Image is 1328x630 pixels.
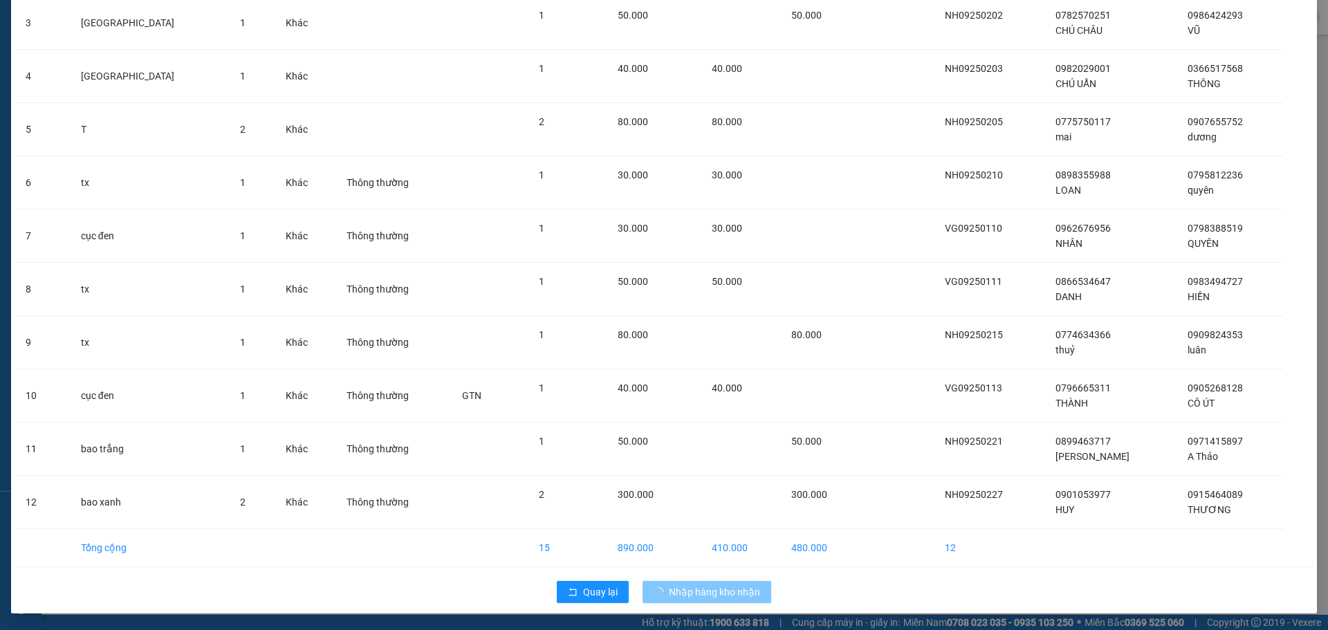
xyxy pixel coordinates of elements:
td: Thông thường [335,156,452,210]
span: VG09250110 [945,223,1002,234]
span: 30.000 [712,169,742,180]
span: 0796665311 [1055,382,1111,393]
span: 1 [240,284,246,295]
span: 1 [240,230,246,241]
span: 1 [240,17,246,28]
span: thuỷ [1055,344,1075,355]
span: 2 [539,116,544,127]
span: ---------------------------------------------- [30,90,178,101]
td: Khác [275,476,335,529]
span: 0983494727 [1188,276,1243,287]
span: 1 [240,177,246,188]
span: 30.000 [618,223,648,234]
span: NH09250202 [945,10,1003,21]
span: ĐT: 0935877566, 0935822366 [105,78,192,85]
span: 40.000 [712,382,742,393]
span: 0982029001 [1055,63,1111,74]
span: 2 [240,497,246,508]
span: 1 [240,71,246,82]
span: 2 [240,124,246,135]
td: Thông thường [335,476,452,529]
td: 890.000 [607,529,701,567]
span: 80.000 [618,116,648,127]
td: cục đen [70,369,229,423]
span: VG09250111 [945,276,1002,287]
span: 80.000 [791,329,822,340]
button: rollbackQuay lại [557,581,629,603]
span: mai [1055,131,1071,142]
span: 0962676956 [1055,223,1111,234]
span: 30.000 [712,223,742,234]
td: tx [70,156,229,210]
span: 300.000 [791,489,827,500]
span: DANH [1055,291,1082,302]
td: Tổng cộng [70,529,229,567]
span: NH09250221 [945,436,1003,447]
span: Quay lại [583,584,618,600]
span: 0901053977 [1055,489,1111,500]
span: [PERSON_NAME] [1055,451,1129,462]
span: NH09250203 [945,63,1003,74]
td: Khác [275,210,335,263]
span: QUYÊN [1188,238,1219,249]
td: tx [70,316,229,369]
span: loading [654,587,669,597]
td: 11 [15,423,70,476]
td: 480.000 [780,529,860,567]
span: 1 [539,63,544,74]
span: NH09250227 [945,489,1003,500]
span: 0971415897 [1188,436,1243,447]
td: bao trắng [70,423,229,476]
span: 1 [539,169,544,180]
span: 1 [539,10,544,21]
td: 5 [15,103,70,156]
span: 0899463717 [1055,436,1111,447]
td: Thông thường [335,210,452,263]
td: 7 [15,210,70,263]
span: 0898355988 [1055,169,1111,180]
span: THÔNG [1188,78,1221,89]
span: 0986424293 [1188,10,1243,21]
span: 1 [240,337,246,348]
td: Khác [275,316,335,369]
span: 1 [539,382,544,393]
td: 10 [15,369,70,423]
td: Khác [275,263,335,316]
td: Thông thường [335,316,452,369]
span: 30.000 [618,169,648,180]
span: 50.000 [618,436,648,447]
td: 410.000 [701,529,781,567]
span: 80.000 [712,116,742,127]
span: 1 [539,223,544,234]
td: [GEOGRAPHIC_DATA] [70,50,229,103]
span: dương [1188,131,1217,142]
td: Khác [275,369,335,423]
span: quyên [1188,185,1214,196]
span: GỬI KHÁCH HÀNG [62,103,145,113]
span: 0782570251 [1055,10,1111,21]
span: ĐC: Căn 3M CT2 VCN Phước Hải - [GEOGRAPHIC_DATA] [105,60,193,75]
td: Khác [275,423,335,476]
span: 0775750117 [1055,116,1111,127]
span: 0907655752 [1188,116,1243,127]
span: 1 [539,436,544,447]
td: Thông thường [335,423,452,476]
span: THƯƠNG [1188,504,1231,515]
span: 1 [539,276,544,287]
td: T [70,103,229,156]
span: 50.000 [618,10,648,21]
span: NH09250215 [945,329,1003,340]
td: Khác [275,103,335,156]
td: 12 [934,529,1044,567]
td: 12 [15,476,70,529]
span: VP Gửi: Quận 5 [6,47,53,54]
span: 40.000 [712,63,742,74]
span: Nhập hàng kho nhận [669,584,760,600]
td: 6 [15,156,70,210]
span: 80.000 [618,329,648,340]
td: cục đen [70,210,229,263]
span: NH09250205 [945,116,1003,127]
span: HIỀN [1188,291,1210,302]
span: 0915464089 [1188,489,1243,500]
span: 300.000 [618,489,654,500]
